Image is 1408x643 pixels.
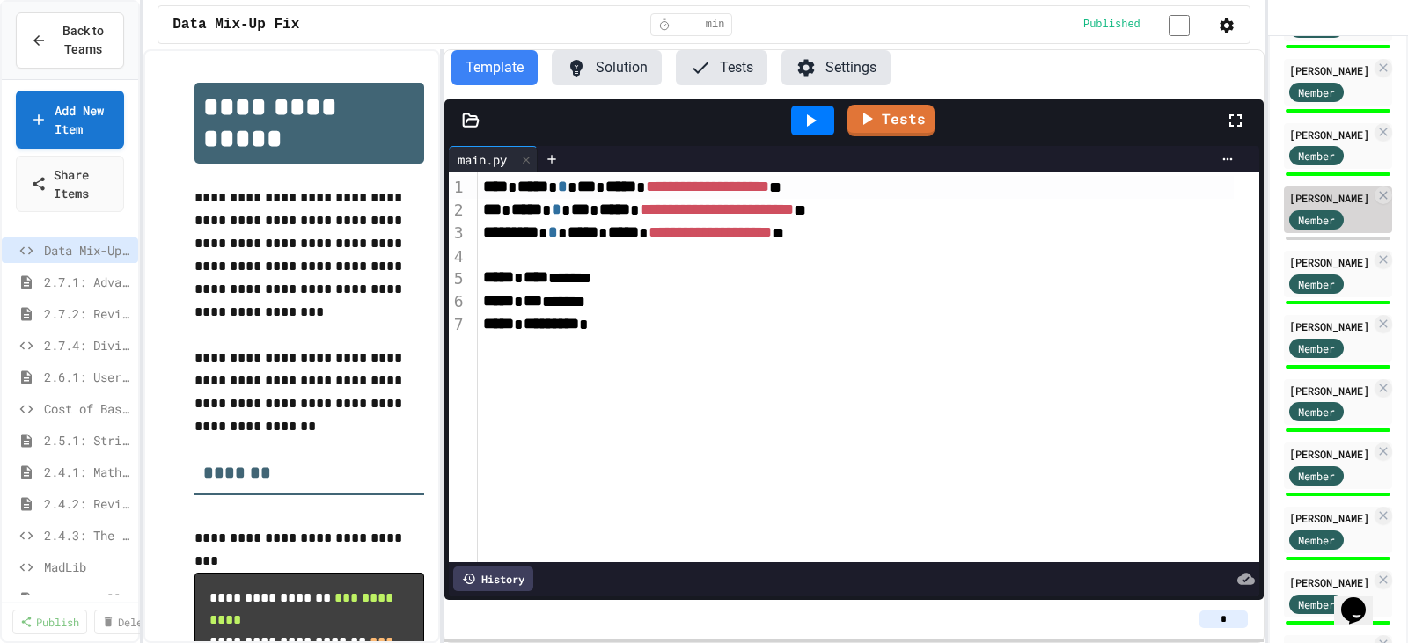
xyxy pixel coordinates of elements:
[1289,190,1371,206] div: [PERSON_NAME]
[1298,532,1335,548] span: Member
[44,241,131,259] span: Data Mix-Up Fix
[16,156,124,212] a: Share Items
[1289,446,1371,462] div: [PERSON_NAME]
[44,304,131,323] span: 2.7.2: Review - Advanced Math
[847,105,935,136] a: Tests
[1289,127,1371,142] div: [PERSON_NAME]
[1298,468,1335,484] span: Member
[44,336,131,354] span: 2.7.4: Dividing a Number
[449,245,466,267] div: 4
[1298,212,1335,228] span: Member
[1083,13,1211,35] div: Content is published and visible to students
[449,313,466,336] div: 7
[44,399,131,418] span: Cost of Basketballs
[57,22,109,59] span: Back to Teams
[449,146,538,172] div: main.py
[94,610,163,634] a: Delete
[1289,254,1371,270] div: [PERSON_NAME]
[451,50,538,85] button: Template
[1298,84,1335,100] span: Member
[16,12,124,69] button: Back to Teams
[781,50,891,85] button: Settings
[44,589,131,608] span: 2.2.1: Hello, World!
[1298,340,1335,356] span: Member
[706,18,725,32] span: min
[16,91,124,149] a: Add New Item
[44,526,131,544] span: 2.4.3: The World's Worst [PERSON_NAME] Market
[449,222,466,245] div: 3
[44,273,131,291] span: 2.7.1: Advanced Math
[44,494,131,513] span: 2.4.2: Review - Mathematical Operators
[453,566,533,591] div: History
[44,368,131,386] span: 2.6.1: User Input
[449,199,466,222] div: 2
[1289,510,1371,526] div: [PERSON_NAME]
[1298,404,1335,420] span: Member
[1289,62,1371,78] div: [PERSON_NAME]
[449,150,516,169] div: main.py
[449,267,466,290] div: 5
[1289,383,1371,398] div: [PERSON_NAME]
[172,14,299,35] span: Data Mix-Up Fix
[44,558,131,576] span: MadLib
[449,176,466,199] div: 1
[552,50,662,85] button: Solution
[12,610,87,634] a: Publish
[1334,573,1390,625] iframe: chat widget
[1083,18,1140,32] span: Published
[449,290,466,313] div: 6
[1298,148,1335,164] span: Member
[1298,276,1335,292] span: Member
[1298,596,1335,612] span: Member
[44,463,131,481] span: 2.4.1: Mathematical Operators
[676,50,767,85] button: Tests
[1148,15,1211,36] input: publish toggle
[1289,574,1371,590] div: [PERSON_NAME]
[44,431,131,449] span: 2.5.1: String Operators
[1289,318,1371,334] div: [PERSON_NAME]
